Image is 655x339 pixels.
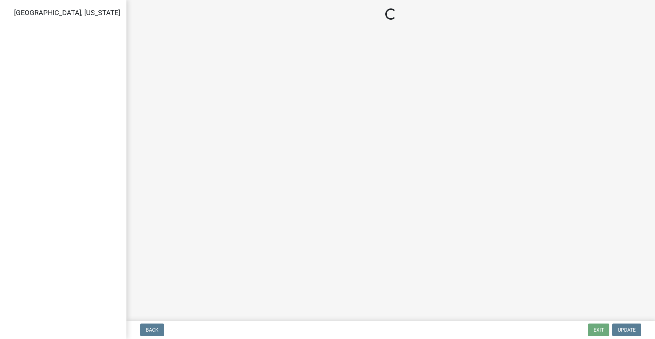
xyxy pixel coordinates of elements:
[612,324,641,336] button: Update
[140,324,164,336] button: Back
[618,327,636,333] span: Update
[146,327,158,333] span: Back
[588,324,609,336] button: Exit
[14,8,120,17] span: [GEOGRAPHIC_DATA], [US_STATE]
